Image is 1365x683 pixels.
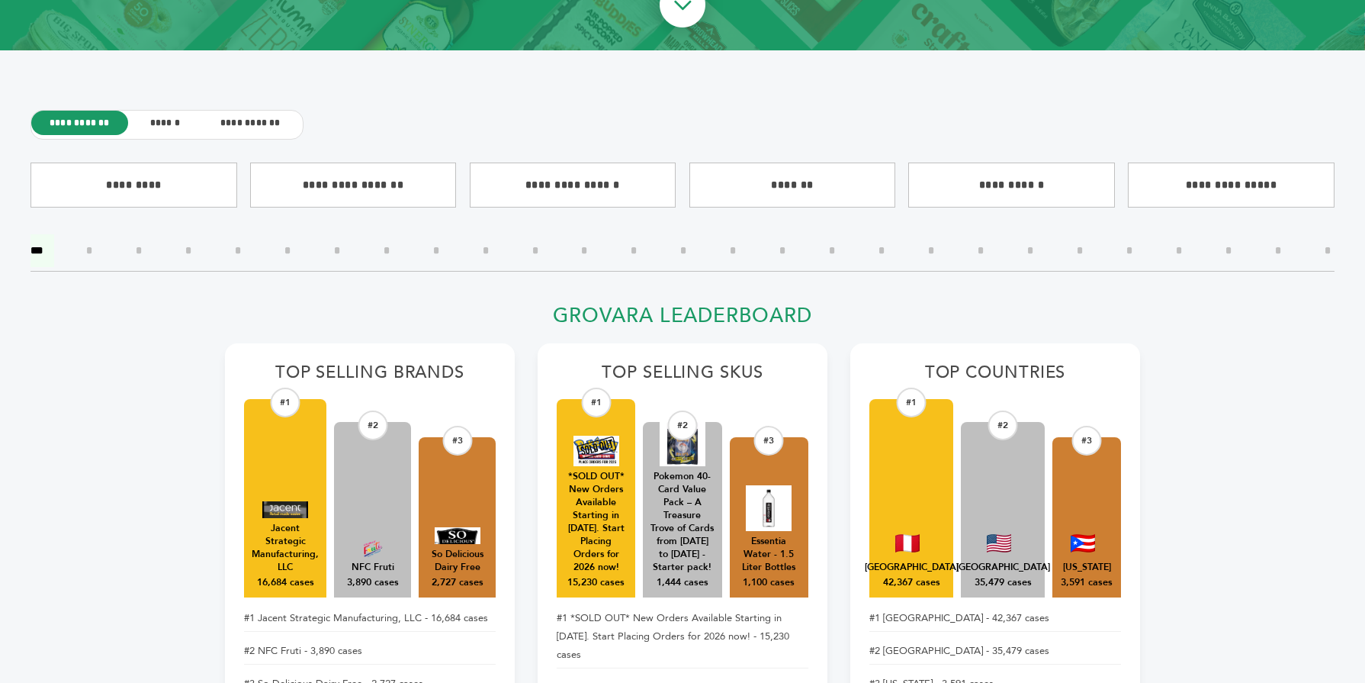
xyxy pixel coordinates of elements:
[667,411,697,440] div: #2
[865,561,959,574] div: Peru
[1063,561,1111,574] div: Puerto Rico
[244,362,496,391] h2: Top Selling Brands
[988,411,1018,440] div: #2
[252,522,319,574] div: Jacent Strategic Manufacturing, LLC
[956,561,1050,574] div: United States
[564,470,628,575] div: *SOLD OUT* New Orders Available Starting in [DATE]. Start Placing Orders for 2026 now!
[1061,576,1113,590] div: 3,591 cases
[358,411,387,440] div: #2
[244,638,496,665] li: #2 NFC Fruti - 3,890 cases
[869,605,1121,632] li: #1 [GEOGRAPHIC_DATA] - 42,367 cases
[660,420,705,466] img: Pokemon 40-Card Value Pack – A Treasure Trove of Cards from 1996 to 2024 - Starter pack!
[557,605,808,669] li: #1 *SOLD OUT* New Orders Available Starting in [DATE]. Start Placing Orders for 2026 now! - 15,23...
[746,485,792,531] img: Essentia Water - 1.5 Liter Bottles
[225,304,1140,337] h2: Grovara Leaderboard
[432,576,483,590] div: 2,727 cases
[573,436,619,466] img: *SOLD OUT* New Orders Available Starting in 2026. Start Placing Orders for 2026 now!
[897,388,927,417] div: #1
[754,426,784,456] div: #3
[557,362,808,391] h2: Top Selling SKUs
[657,576,708,590] div: 1,444 cases
[650,470,714,575] div: Pokemon 40-Card Value Pack – A Treasure Trove of Cards from [DATE] to [DATE] - Starter pack!
[581,388,611,417] div: #1
[895,534,920,553] img: Peru Flag
[869,638,1121,665] li: #2 [GEOGRAPHIC_DATA] - 35,479 cases
[442,426,472,456] div: #3
[435,527,480,544] img: So Delicious Dairy Free
[975,576,1032,590] div: 35,479 cases
[1072,426,1102,456] div: #3
[737,535,801,574] div: Essentia Water - 1.5 Liter Bottles
[352,561,394,574] div: NFC Fruti
[743,576,795,590] div: 1,100 cases
[567,576,625,590] div: 15,230 cases
[869,362,1121,391] h2: Top Countries
[271,388,300,417] div: #1
[426,548,488,574] div: So Delicious Dairy Free
[1071,534,1095,553] img: Puerto Rico Flag
[244,605,496,632] li: #1 Jacent Strategic Manufacturing, LLC - 16,684 cases
[262,501,308,518] img: Jacent Strategic Manufacturing, LLC
[987,534,1011,553] img: United States Flag
[883,576,940,590] div: 42,367 cases
[350,540,396,557] img: NFC Fruti
[347,576,399,590] div: 3,890 cases
[257,576,314,590] div: 16,684 cases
